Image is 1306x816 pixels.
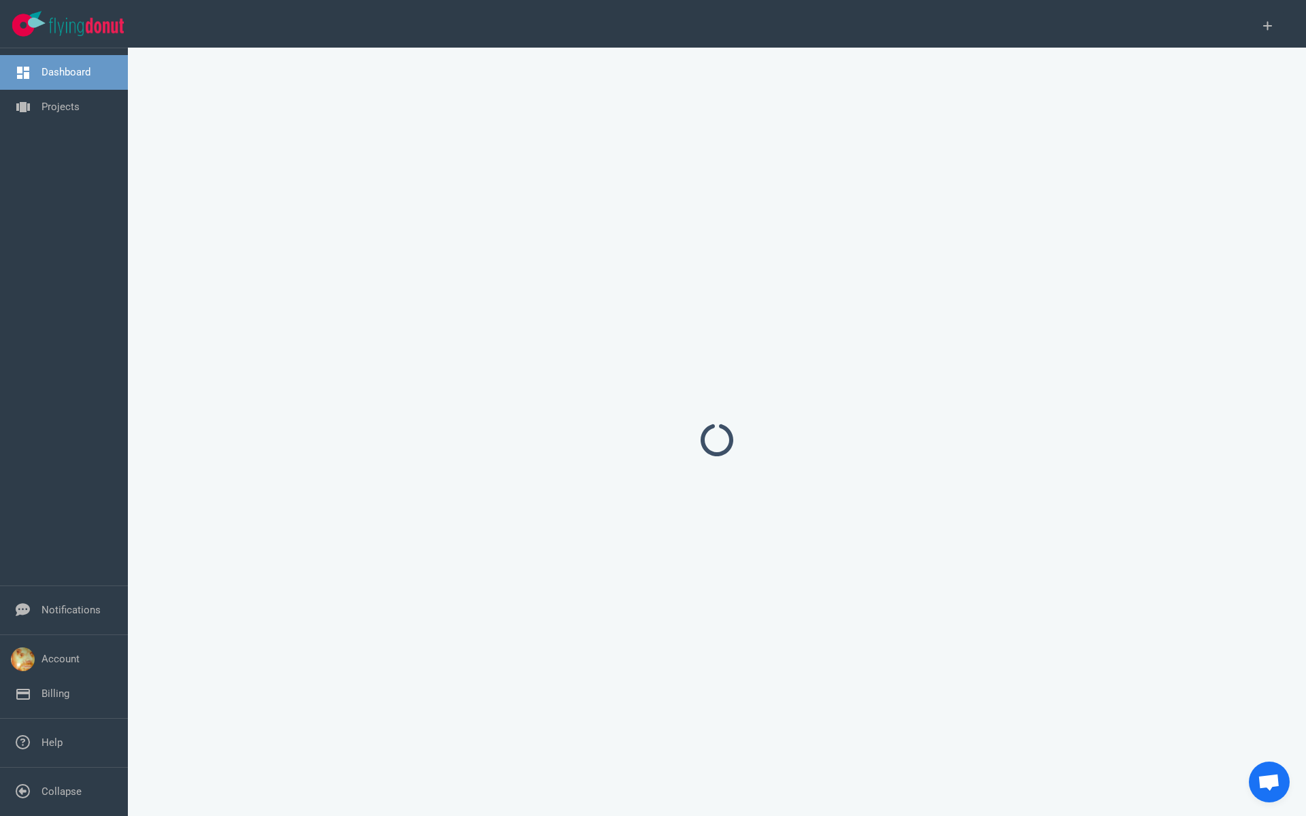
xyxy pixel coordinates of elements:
[1249,762,1290,802] div: Ανοιχτή συνομιλία
[41,604,101,616] a: Notifications
[41,736,63,749] a: Help
[41,66,90,78] a: Dashboard
[41,653,80,665] a: Account
[49,18,124,36] img: Flying Donut text logo
[41,101,80,113] a: Projects
[41,687,69,700] a: Billing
